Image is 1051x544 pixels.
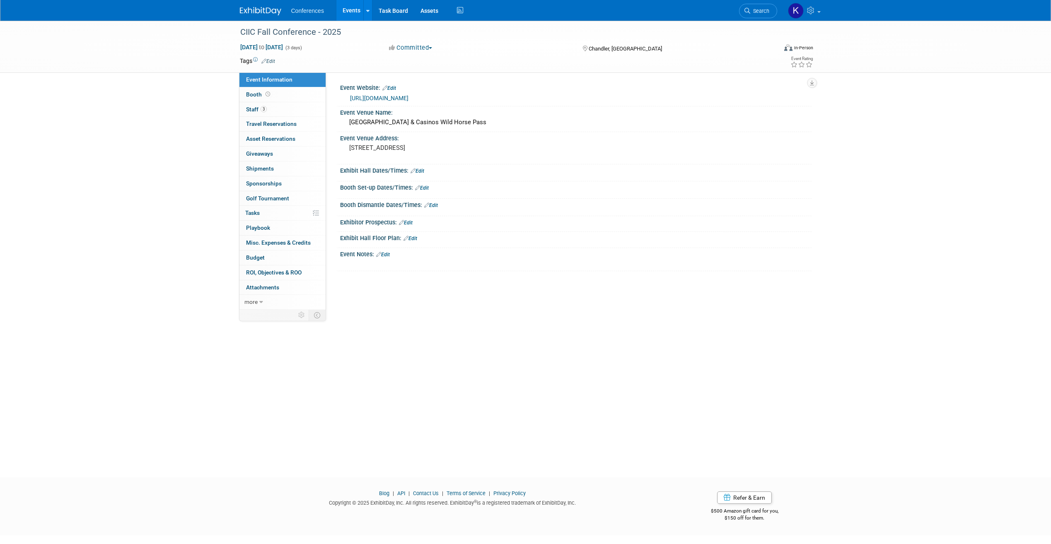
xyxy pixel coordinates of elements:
[261,58,275,64] a: Edit
[487,490,492,496] span: |
[340,232,812,243] div: Exhibit Hall Floor Plan:
[239,87,326,102] a: Booth
[239,72,326,87] a: Event Information
[493,490,526,496] a: Privacy Policy
[239,295,326,309] a: more
[349,144,527,152] pre: [STREET_ADDRESS]
[246,195,289,202] span: Golf Tournament
[397,490,405,496] a: API
[239,265,326,280] a: ROI, Objectives & ROO
[240,57,275,65] td: Tags
[728,43,814,55] div: Event Format
[340,181,812,192] div: Booth Set-up Dates/Times:
[413,490,439,496] a: Contact Us
[346,116,805,129] div: [GEOGRAPHIC_DATA] & Casinos Wild Horse Pass
[246,106,267,113] span: Staff
[239,236,326,250] a: Misc. Expenses & Credits
[237,25,765,40] div: CIIC Fall Conference - 2025
[246,76,292,83] span: Event Information
[350,95,408,101] a: [URL][DOMAIN_NAME]
[717,491,772,504] a: Refer & Earn
[309,310,326,320] td: Toggle Event Tabs
[246,254,265,261] span: Budget
[794,45,813,51] div: In-Person
[788,3,804,19] img: Kelly Vaughn
[750,8,769,14] span: Search
[246,120,297,127] span: Travel Reservations
[784,44,792,51] img: Format-Inperson.png
[240,43,283,51] span: [DATE] [DATE]
[340,164,812,175] div: Exhibit Hall Dates/Times:
[239,191,326,206] a: Golf Tournament
[340,132,812,142] div: Event Venue Address:
[678,502,812,521] div: $500 Amazon gift card for you,
[379,490,389,496] a: Blog
[258,44,266,51] span: to
[386,43,435,52] button: Committed
[239,117,326,131] a: Travel Reservations
[382,85,396,91] a: Edit
[340,106,812,117] div: Event Venue Name:
[240,497,666,507] div: Copyright © 2025 ExhibitDay, Inc. All rights reserved. ExhibitDay is a registered trademark of Ex...
[239,280,326,295] a: Attachments
[291,7,324,14] span: Conferences
[246,135,295,142] span: Asset Reservations
[244,298,258,305] span: more
[340,248,812,259] div: Event Notes:
[246,284,279,291] span: Attachments
[239,132,326,146] a: Asset Reservations
[246,239,311,246] span: Misc. Expenses & Credits
[239,206,326,220] a: Tasks
[589,46,662,52] span: Chandler, [GEOGRAPHIC_DATA]
[340,82,812,92] div: Event Website:
[790,57,813,61] div: Event Rating
[415,185,429,191] a: Edit
[406,490,412,496] span: |
[240,7,281,15] img: ExhibitDay
[474,499,477,504] sup: ®
[246,180,282,187] span: Sponsorships
[246,150,273,157] span: Giveaways
[678,515,812,522] div: $150 off for them.
[285,45,302,51] span: (3 days)
[261,106,267,112] span: 3
[239,176,326,191] a: Sponsorships
[264,91,272,97] span: Booth not reserved yet
[440,490,445,496] span: |
[246,224,270,231] span: Playbook
[239,221,326,235] a: Playbook
[340,199,812,209] div: Booth Dismantle Dates/Times:
[246,91,272,98] span: Booth
[239,250,326,265] a: Budget
[295,310,309,320] td: Personalize Event Tab Strip
[399,220,413,226] a: Edit
[376,252,390,258] a: Edit
[340,216,812,227] div: Exhibitor Prospectus:
[739,4,777,18] a: Search
[246,165,274,172] span: Shipments
[403,236,417,241] a: Edit
[239,161,326,176] a: Shipments
[447,490,486,496] a: Terms of Service
[246,269,302,276] span: ROI, Objectives & ROO
[239,147,326,161] a: Giveaways
[245,209,260,216] span: Tasks
[391,490,396,496] span: |
[411,168,424,174] a: Edit
[424,202,438,208] a: Edit
[239,102,326,117] a: Staff3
